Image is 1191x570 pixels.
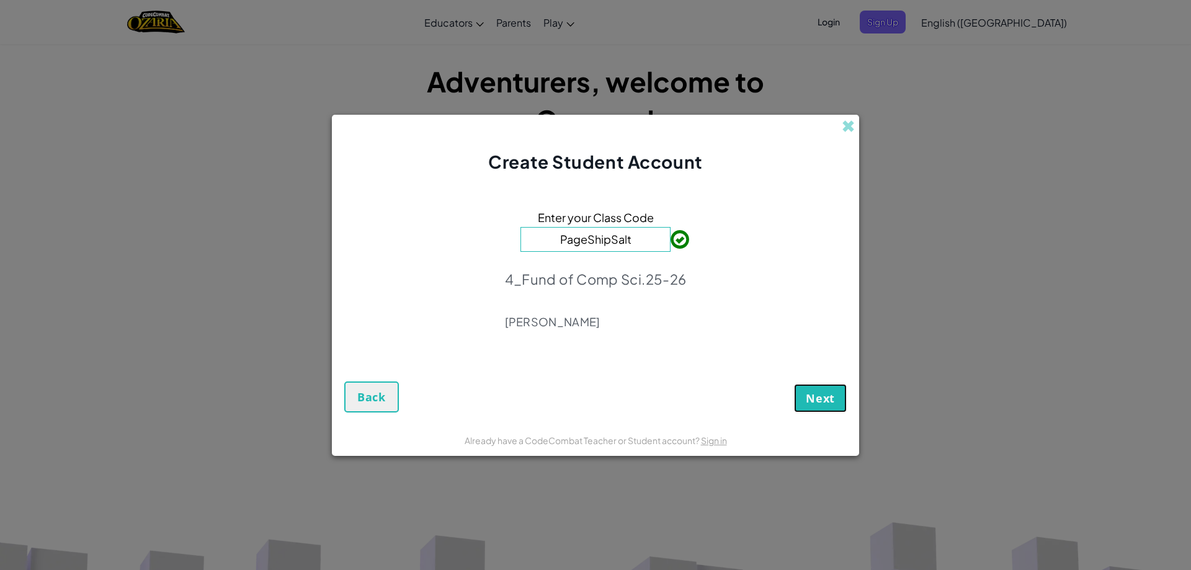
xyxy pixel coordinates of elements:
[701,435,727,446] a: Sign in
[344,381,399,412] button: Back
[505,314,687,329] p: [PERSON_NAME]
[488,151,702,172] span: Create Student Account
[806,391,835,406] span: Next
[465,435,701,446] span: Already have a CodeCombat Teacher or Student account?
[538,208,654,226] span: Enter your Class Code
[794,384,847,412] button: Next
[505,270,687,288] p: 4_Fund of Comp Sci.25-26
[357,390,386,404] span: Back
